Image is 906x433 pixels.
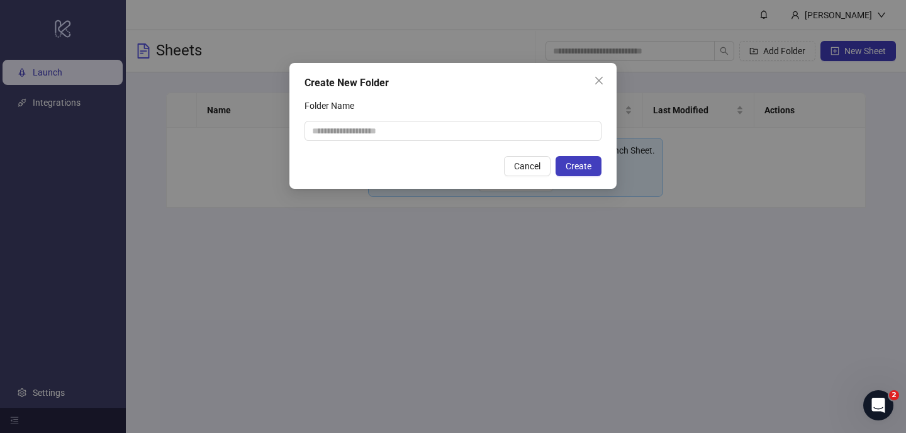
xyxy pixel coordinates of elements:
[504,156,551,176] button: Cancel
[514,161,540,171] span: Cancel
[556,156,601,176] button: Create
[566,161,591,171] span: Create
[305,121,601,141] input: Folder Name
[589,70,609,91] button: Close
[305,96,362,116] label: Folder Name
[594,76,604,86] span: close
[863,390,893,420] iframe: Intercom live chat
[889,390,899,400] span: 2
[305,76,601,91] div: Create New Folder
